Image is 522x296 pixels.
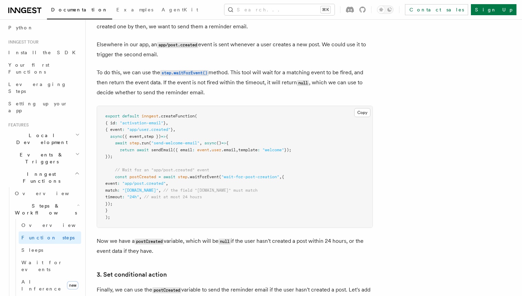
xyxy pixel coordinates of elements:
span: Leveraging Steps [8,82,67,94]
span: event [197,147,209,152]
span: Your first Functions [8,62,49,75]
span: Install the SDK [8,50,80,55]
span: .email [221,147,236,152]
span: AI Inference [21,279,61,292]
span: .waitForEvent [187,174,219,179]
span: return [120,147,134,152]
span: , [279,174,282,179]
span: Python [8,25,33,30]
button: Events & Triggers [6,149,81,168]
span: "send-welcome-email" [151,141,200,145]
span: ); [105,215,110,220]
span: { [282,174,284,179]
span: Documentation [51,7,108,12]
p: Now we have a variable, which will be if the user hasn't created a post within 24 hours, or the e... [97,236,373,256]
span: "app/post.created" [122,181,166,186]
span: { event [105,127,122,132]
span: . [209,147,212,152]
a: Install the SDK [6,46,81,59]
span: .createFunction [158,114,195,118]
span: .run [139,141,149,145]
span: ({ event [122,134,142,139]
a: Sleeps [19,244,81,256]
span: step }) [144,134,161,139]
span: sendEmail [151,147,173,152]
a: Wait for events [19,256,81,276]
span: inngest [142,114,158,118]
span: event [105,181,117,186]
button: Toggle dark mode [377,6,394,14]
span: , [236,147,238,152]
span: timeout [105,194,122,199]
span: AgentKit [162,7,198,12]
a: Python [6,21,81,34]
span: "24h" [127,194,139,199]
a: Examples [112,2,157,19]
a: Your first Functions [6,59,81,78]
a: step.waitForEvent() [160,69,209,76]
kbd: ⌘K [321,6,330,13]
span: // Wait for an "app/post.created" event [115,168,209,172]
span: : [122,127,125,132]
span: Features [6,122,29,128]
span: Local Development [6,132,75,146]
a: Leveraging Steps [6,78,81,97]
span: : [258,147,260,152]
span: const [115,174,127,179]
span: { [226,141,229,145]
a: Contact sales [405,4,468,15]
span: Inngest tour [6,39,39,45]
span: : [117,188,120,193]
span: Overview [21,222,93,228]
span: { [166,134,168,139]
a: Function steps [19,231,81,244]
a: 3. Set conditional action [97,270,167,279]
span: => [221,141,226,145]
span: , [166,181,168,186]
span: : [117,181,120,186]
code: app/post.created [157,42,198,48]
span: } [171,127,173,132]
span: , [139,194,142,199]
span: : [192,147,195,152]
span: }); [105,154,113,159]
span: => [161,134,166,139]
a: AgentKit [157,2,202,19]
span: async [110,134,122,139]
button: Inngest Functions [6,168,81,187]
span: "welcome" [262,147,284,152]
a: Overview [12,187,81,200]
span: }); [105,201,113,206]
span: step [178,174,187,179]
span: match [105,188,117,193]
span: await [137,147,149,152]
span: : [115,121,117,125]
span: default [122,114,139,118]
span: , [166,121,168,125]
span: , [158,188,161,193]
span: "activation-email" [120,121,163,125]
span: "[DOMAIN_NAME]" [122,188,158,193]
span: Wait for events [21,260,62,272]
span: Setting up your app [8,101,68,113]
span: // wait at most 24 hours [144,194,202,199]
span: ( [219,174,221,179]
span: , [142,134,144,139]
span: ( [149,141,151,145]
span: await [163,174,175,179]
span: "wait-for-post-creation" [221,174,279,179]
p: To do this, we can use the method. This tool will wait for a matching event to be fired, and then... [97,68,373,97]
span: Overview [15,191,86,196]
span: new [67,281,78,289]
span: "app/user.created" [127,127,171,132]
button: Steps & Workflows [12,200,81,219]
span: }); [284,147,291,152]
code: postCreated [135,239,164,245]
span: : [122,194,125,199]
span: Inngest Functions [6,171,75,184]
button: Search...⌘K [224,4,335,15]
span: = [158,174,161,179]
button: Copy [354,108,370,117]
a: Setting up your app [6,97,81,117]
p: Elsewhere in our app, an event is sent whenever a user creates a new post. We could use it to tri... [97,40,373,59]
